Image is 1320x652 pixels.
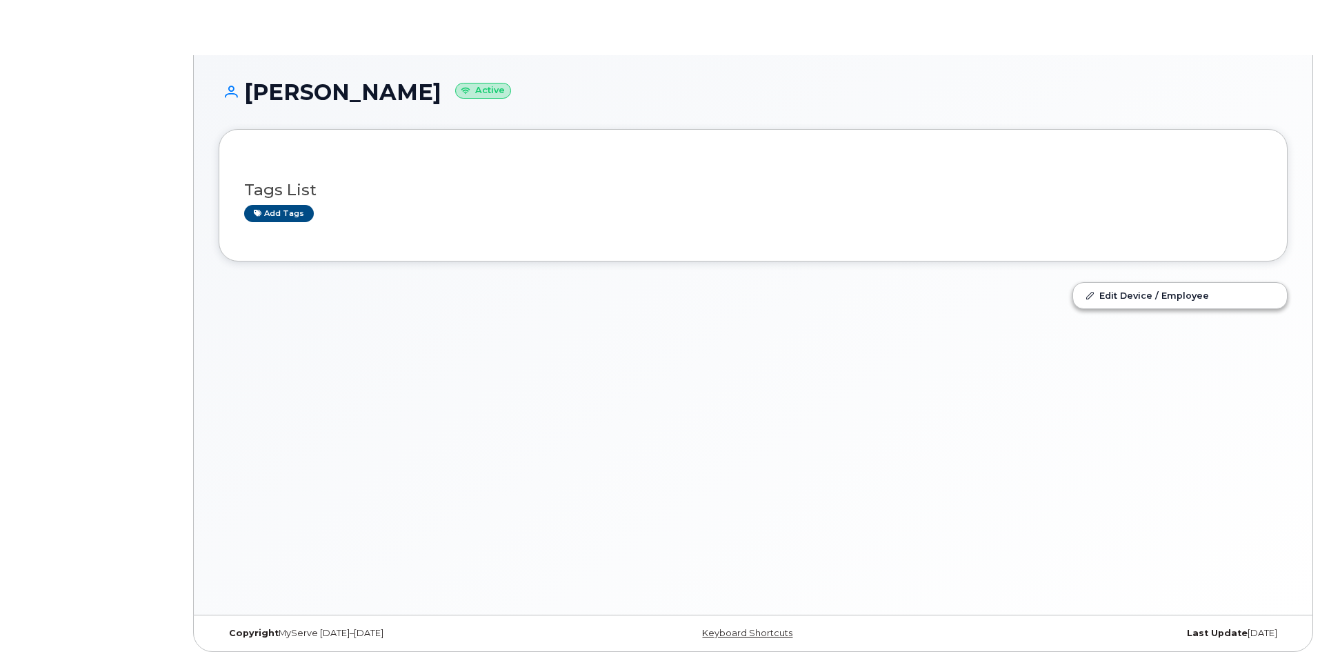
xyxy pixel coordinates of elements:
[455,83,511,99] small: Active
[219,80,1288,104] h1: [PERSON_NAME]
[244,181,1262,199] h3: Tags List
[1073,283,1287,308] a: Edit Device / Employee
[1187,628,1248,638] strong: Last Update
[931,628,1288,639] div: [DATE]
[229,628,279,638] strong: Copyright
[244,205,314,222] a: Add tags
[219,628,575,639] div: MyServe [DATE]–[DATE]
[702,628,792,638] a: Keyboard Shortcuts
